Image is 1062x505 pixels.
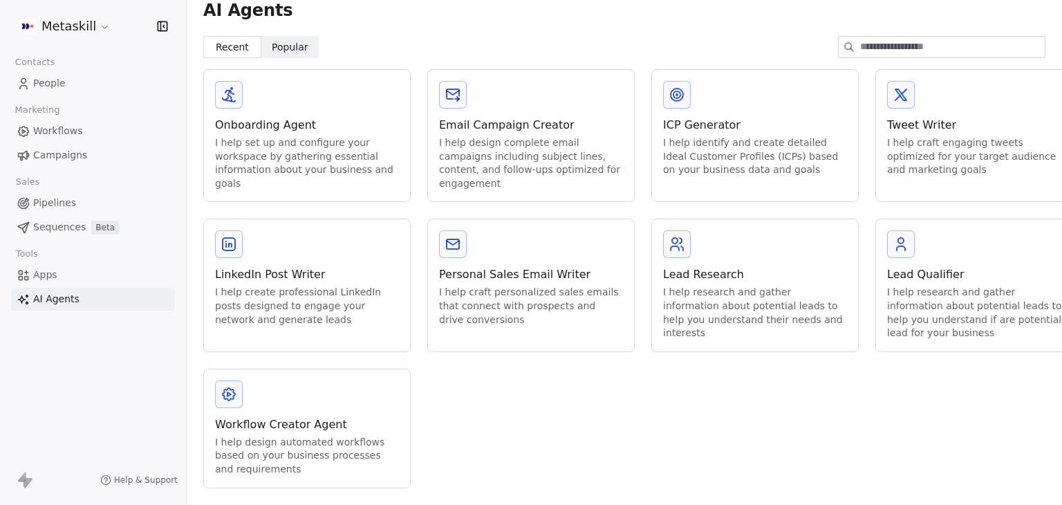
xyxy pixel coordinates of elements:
a: Workflows [11,120,175,143]
span: Marketing [9,100,66,120]
span: Tools [10,244,44,264]
div: I help research and gather information about potential leads to help you understand their needs a... [663,286,847,340]
a: SequencesBeta [11,216,175,239]
img: AVATAR%20METASKILL%20-%20Colori%20Positivo.png [19,18,36,35]
div: I help create professional LinkedIn posts designed to engage your network and generate leads [215,286,399,327]
a: Pipelines [11,192,175,214]
span: Sequences [33,220,86,235]
span: People [33,76,66,91]
div: ICP Generator [663,117,847,134]
span: Metaskill [41,17,96,35]
a: People [11,72,175,95]
span: Workflows [33,124,83,138]
div: Workflow Creator Agent [215,416,399,433]
span: Help & Support [114,475,178,486]
div: LinkedIn Post Writer [215,266,399,283]
div: Lead Research [663,266,847,283]
div: I help identify and create detailed Ideal Customer Profiles (ICPs) based on your business data an... [663,136,847,177]
span: Apps [33,268,57,282]
span: Contacts [9,52,61,73]
div: I help design automated workflows based on your business processes and requirements [215,436,399,477]
span: AI Agents [33,292,80,306]
a: AI Agents [11,288,175,311]
div: Onboarding Agent [215,117,399,134]
div: Personal Sales Email Writer [439,266,623,283]
span: Beta [91,221,119,235]
a: Campaigns [11,144,175,167]
button: Metaskill [17,15,113,38]
span: Pipelines [33,196,76,210]
a: Apps [11,264,175,286]
span: Campaigns [33,148,87,163]
div: Email Campaign Creator [439,117,623,134]
div: I help set up and configure your workspace by gathering essential information about your business... [215,136,399,190]
div: I help design complete email campaigns including subject lines, content, and follow-ups optimized... [439,136,623,190]
span: Popular [272,40,308,55]
span: Sales [10,172,46,192]
a: Help & Support [100,475,178,486]
div: I help craft personalized sales emails that connect with prospects and drive conversions [439,286,623,327]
